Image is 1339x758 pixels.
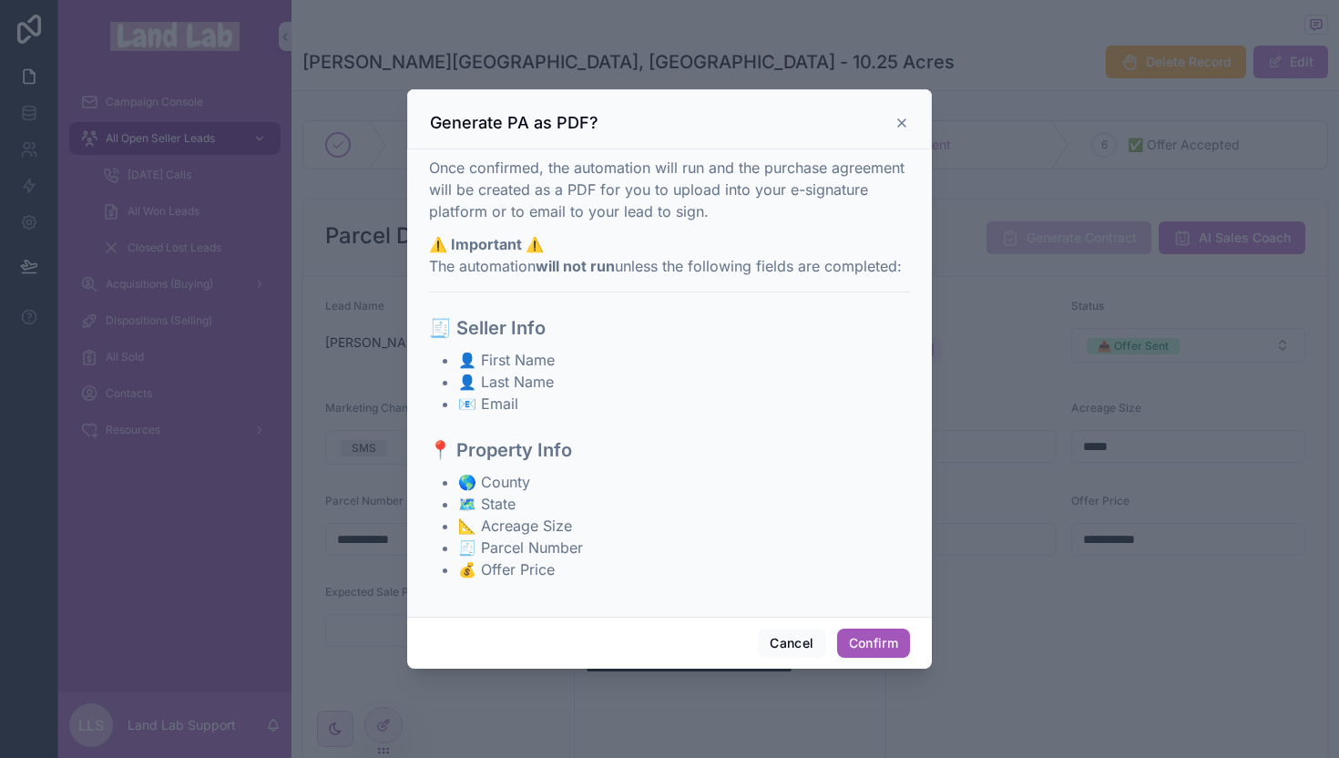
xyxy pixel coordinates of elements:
[458,471,910,493] li: 🌎 County
[430,112,598,134] h3: Generate PA as PDF?
[429,314,910,342] h3: 🧾 Seller Info
[458,515,910,537] li: 📐 Acreage Size
[458,393,910,415] li: 📧 Email
[429,436,910,464] h3: 📍 Property Info
[458,537,910,558] li: 🧾 Parcel Number
[758,629,825,658] button: Cancel
[837,629,910,658] button: Confirm
[429,235,544,253] strong: ⚠️ Important ⚠️
[458,493,910,515] li: 🗺️ State
[458,558,910,580] li: 💰 Offer Price
[429,233,910,277] p: The automation unless the following fields are completed:
[458,349,910,371] li: 👤 First Name
[458,371,910,393] li: 👤 Last Name
[429,157,910,222] p: Once confirmed, the automation will run and the purchase agreement will be created as a PDF for y...
[536,257,615,275] strong: will not run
